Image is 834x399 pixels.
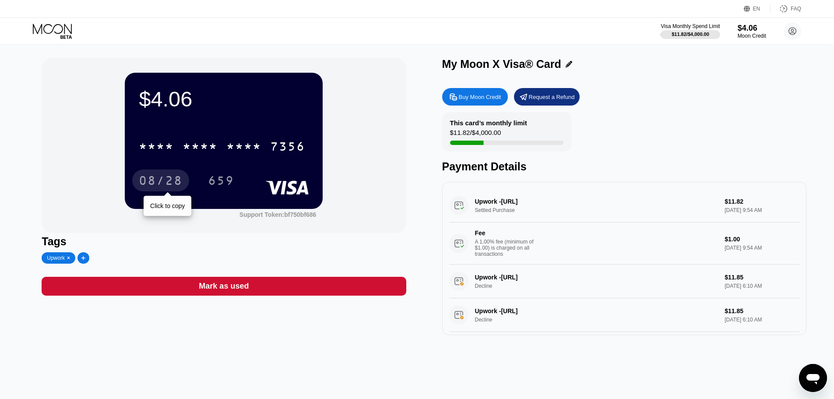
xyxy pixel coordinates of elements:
div: Buy Moon Credit [459,93,501,101]
div: FeeA 1.00% fee (minimum of $1.00) is charged on all transactions$1.00[DATE] 9:54 AM [449,222,799,265]
div: FAQ [771,4,801,13]
div: Support Token:bf750bf686 [239,211,317,218]
div: $4.06 [738,24,766,33]
div: 659 [208,175,234,189]
div: Visa Monthly Spend Limit [661,23,720,29]
div: EN [753,6,760,12]
div: $11.82 / $4,000.00 [450,129,501,141]
div: Support Token: bf750bf686 [239,211,317,218]
div: Payment Details [442,160,806,173]
div: Fee [475,230,536,237]
div: Mark as used [42,277,406,296]
div: FAQ [791,6,801,12]
div: $11.82 / $4,000.00 [672,32,709,37]
div: 08/28 [139,175,183,189]
div: Request a Refund [514,88,580,106]
div: EN [744,4,771,13]
div: This card’s monthly limit [450,119,527,127]
div: Upwork [47,255,65,261]
div: $4.06Moon Credit [738,24,766,39]
div: A 1.00% fee (minimum of $1.00) is charged on all transactions [475,239,541,257]
div: Request a Refund [529,93,575,101]
div: 659 [201,169,241,191]
div: $1.00 [725,236,799,243]
div: Moon Credit [738,33,766,39]
div: Buy Moon Credit [442,88,508,106]
div: Mark as used [199,281,249,291]
iframe: Button to launch messaging window [799,364,827,392]
div: Click to copy [150,202,185,209]
div: [DATE] 9:54 AM [725,245,799,251]
div: Visa Monthly Spend Limit$11.82/$4,000.00 [661,23,720,39]
div: $4.06 [139,87,309,111]
div: 7356 [270,141,305,155]
div: Tags [42,235,406,248]
div: 08/28 [132,169,189,191]
div: My Moon X Visa® Card [442,58,561,71]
